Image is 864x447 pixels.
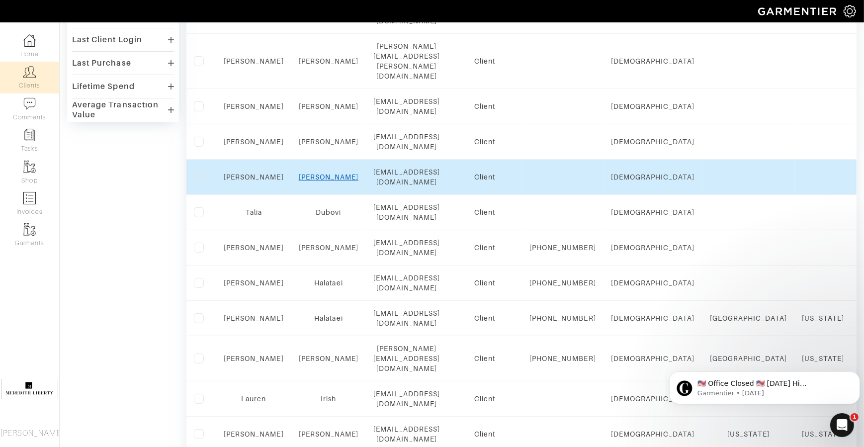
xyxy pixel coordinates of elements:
[529,354,596,363] div: [PHONE_NUMBER]
[455,394,515,404] div: Client
[373,167,440,187] div: [EMAIL_ADDRESS][DOMAIN_NAME]
[455,354,515,363] div: Client
[224,57,284,65] a: [PERSON_NAME]
[373,273,440,293] div: [EMAIL_ADDRESS][DOMAIN_NAME]
[455,429,515,439] div: Client
[851,413,859,421] span: 1
[246,208,262,216] a: Talia
[802,429,845,439] div: [US_STATE]
[611,172,695,182] div: [DEMOGRAPHIC_DATA]
[455,137,515,147] div: Client
[373,424,440,444] div: [EMAIL_ADDRESS][DOMAIN_NAME]
[224,279,284,287] a: [PERSON_NAME]
[373,96,440,116] div: [EMAIL_ADDRESS][DOMAIN_NAME]
[710,429,787,439] div: [US_STATE]
[529,313,596,323] div: [PHONE_NUMBER]
[611,101,695,111] div: [DEMOGRAPHIC_DATA]
[455,101,515,111] div: Client
[299,173,359,181] a: [PERSON_NAME]
[314,314,343,322] a: Halataei
[23,34,36,47] img: dashboard-icon-dbcd8f5a0b271acd01030246c82b418ddd0df26cd7fceb0bd07c9910d44c42f6.png
[224,355,284,362] a: [PERSON_NAME]
[373,202,440,222] div: [EMAIL_ADDRESS][DOMAIN_NAME]
[299,57,359,65] a: [PERSON_NAME]
[611,429,695,439] div: [DEMOGRAPHIC_DATA]
[72,58,131,68] div: Last Purchase
[611,56,695,66] div: [DEMOGRAPHIC_DATA]
[373,389,440,409] div: [EMAIL_ADDRESS][DOMAIN_NAME]
[611,207,695,217] div: [DEMOGRAPHIC_DATA]
[455,313,515,323] div: Client
[299,430,359,438] a: [PERSON_NAME]
[373,238,440,258] div: [EMAIL_ADDRESS][DOMAIN_NAME]
[753,2,844,20] img: garmentier-logo-header-white-b43fb05a5012e4ada735d5af1a66efaba907eab6374d6393d1fbf88cb4ef424d.png
[529,243,596,253] div: [PHONE_NUMBER]
[299,355,359,362] a: [PERSON_NAME]
[529,278,596,288] div: [PHONE_NUMBER]
[611,313,695,323] div: [DEMOGRAPHIC_DATA]
[802,313,845,323] div: [US_STATE]
[611,137,695,147] div: [DEMOGRAPHIC_DATA]
[373,132,440,152] div: [EMAIL_ADDRESS][DOMAIN_NAME]
[830,413,854,437] iframe: Intercom live chat
[611,278,695,288] div: [DEMOGRAPHIC_DATA]
[455,278,515,288] div: Client
[224,173,284,181] a: [PERSON_NAME]
[373,41,440,81] div: [PERSON_NAME][EMAIL_ADDRESS][PERSON_NAME][DOMAIN_NAME]
[611,243,695,253] div: [DEMOGRAPHIC_DATA]
[455,207,515,217] div: Client
[455,172,515,182] div: Client
[23,129,36,141] img: reminder-icon-8004d30b9f0a5d33ae49ab947aed9ed385cf756f9e5892f1edd6e32f2345188e.png
[241,395,266,403] a: Lauren
[23,223,36,236] img: garments-icon-b7da505a4dc4fd61783c78ac3ca0ef83fa9d6f193b1c9dc38574b1d14d53ca28.png
[23,161,36,173] img: garments-icon-b7da505a4dc4fd61783c78ac3ca0ef83fa9d6f193b1c9dc38574b1d14d53ca28.png
[224,314,284,322] a: [PERSON_NAME]
[710,313,787,323] div: [GEOGRAPHIC_DATA]
[224,244,284,252] a: [PERSON_NAME]
[455,243,515,253] div: Client
[299,102,359,110] a: [PERSON_NAME]
[316,208,341,216] a: Dubovi
[224,102,284,110] a: [PERSON_NAME]
[321,395,336,403] a: Irish
[611,354,695,363] div: [DEMOGRAPHIC_DATA]
[23,192,36,204] img: orders-icon-0abe47150d42831381b5fb84f609e132dff9fe21cb692f30cb5eec754e2cba89.png
[314,279,343,287] a: Halataei
[455,56,515,66] div: Client
[224,430,284,438] a: [PERSON_NAME]
[72,35,142,45] div: Last Client Login
[844,5,856,17] img: gear-icon-white-bd11855cb880d31180b6d7d6211b90ccbf57a29d726f0c71d8c61bd08dd39cc2.png
[299,138,359,146] a: [PERSON_NAME]
[72,100,168,120] div: Average Transaction Value
[224,138,284,146] a: [PERSON_NAME]
[611,394,695,404] div: [DEMOGRAPHIC_DATA]
[299,244,359,252] a: [PERSON_NAME]
[72,82,135,91] div: Lifetime Spend
[665,351,864,420] iframe: Intercom notifications message
[23,97,36,110] img: comment-icon-a0a6a9ef722e966f86d9cbdc48e553b5cf19dbc54f86b18d962a5391bc8f6eb6.png
[373,308,440,328] div: [EMAIL_ADDRESS][DOMAIN_NAME]
[23,66,36,78] img: clients-icon-6bae9207a08558b7cb47a8932f037763ab4055f8c8b6bfacd5dc20c3e0201464.png
[373,344,440,373] div: [PERSON_NAME][EMAIL_ADDRESS][DOMAIN_NAME]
